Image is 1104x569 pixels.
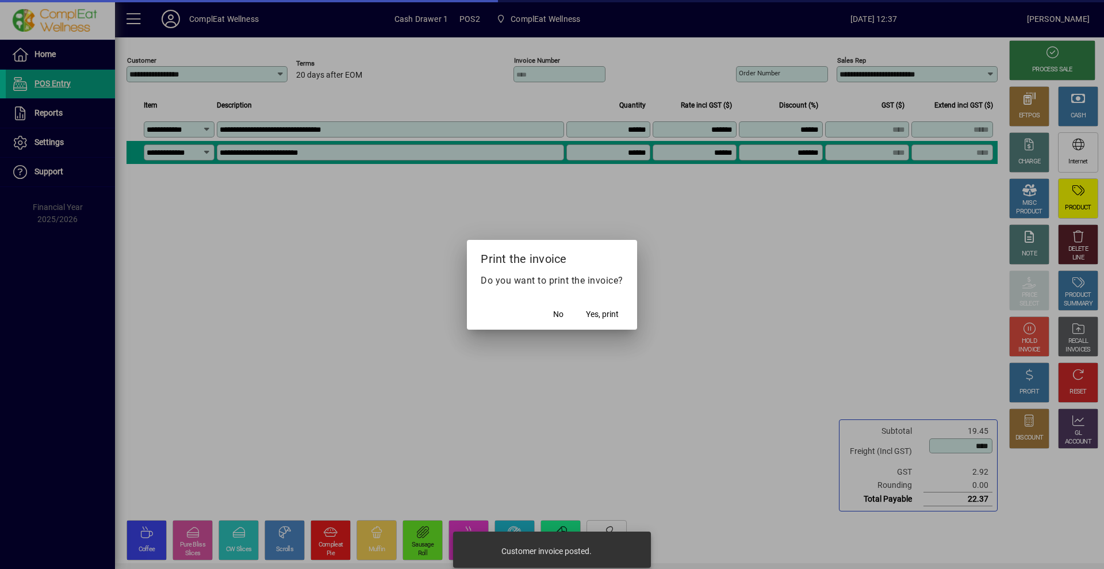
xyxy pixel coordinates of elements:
[540,304,577,325] button: No
[586,308,619,320] span: Yes, print
[553,308,563,320] span: No
[481,274,623,288] p: Do you want to print the invoice?
[581,304,623,325] button: Yes, print
[501,545,592,557] div: Customer invoice posted.
[467,240,637,273] h2: Print the invoice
